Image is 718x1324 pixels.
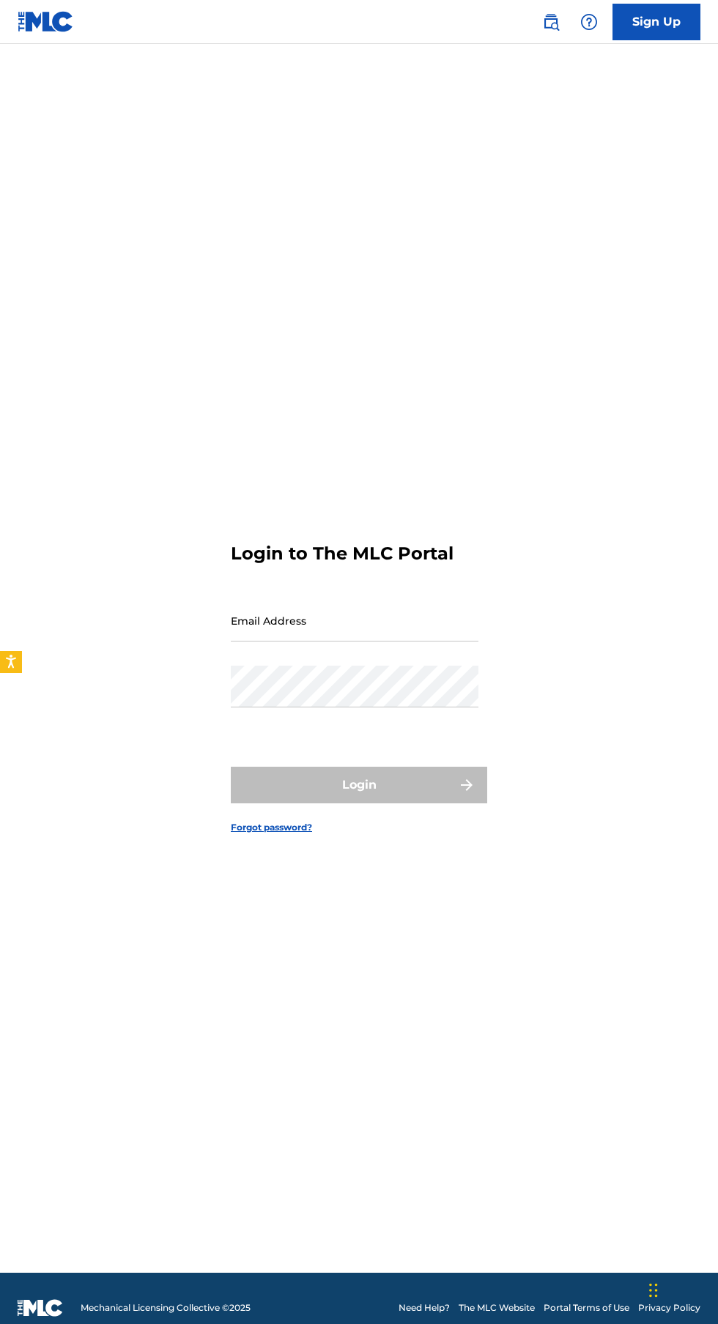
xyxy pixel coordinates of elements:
a: Public Search [536,7,566,37]
a: Privacy Policy [638,1301,700,1314]
a: Portal Terms of Use [544,1301,629,1314]
img: logo [18,1299,63,1317]
span: Mechanical Licensing Collective © 2025 [81,1301,251,1314]
div: Help [574,7,604,37]
a: Sign Up [612,4,700,40]
div: Drag [649,1268,658,1312]
a: Forgot password? [231,821,312,834]
img: search [542,13,560,31]
img: help [580,13,598,31]
a: Need Help? [399,1301,450,1314]
a: The MLC Website [459,1301,535,1314]
img: MLC Logo [18,11,74,32]
iframe: Chat Widget [645,1254,718,1324]
h3: Login to The MLC Portal [231,543,454,565]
